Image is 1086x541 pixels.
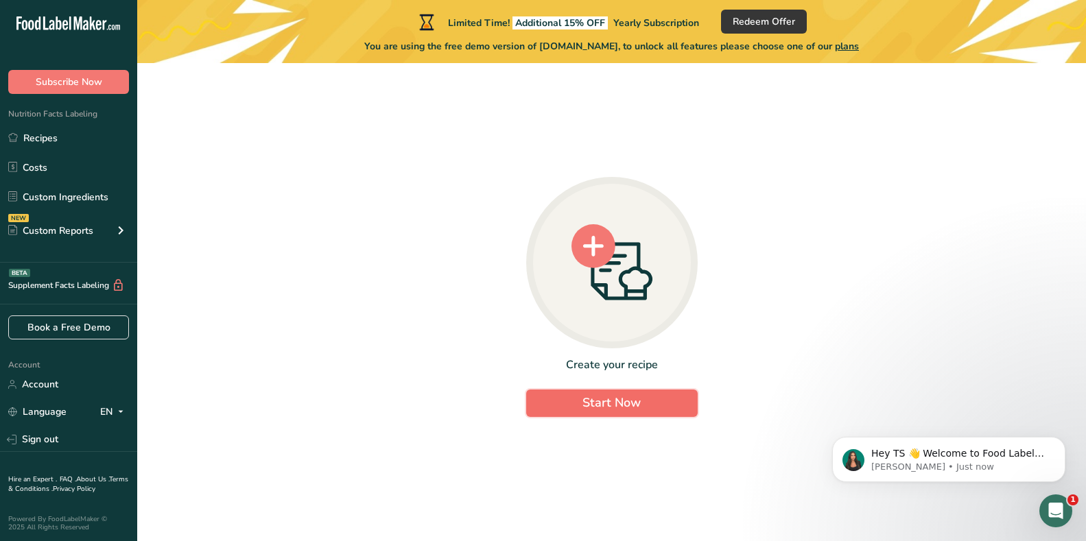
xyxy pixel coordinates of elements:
[8,224,93,238] div: Custom Reports
[364,39,859,53] span: You are using the free demo version of [DOMAIN_NAME], to unlock all features please choose one of...
[812,408,1086,504] iframe: Intercom notifications message
[526,357,698,373] div: Create your recipe
[8,474,57,484] a: Hire an Expert .
[8,214,29,222] div: NEW
[8,515,129,531] div: Powered By FoodLabelMaker © 2025 All Rights Reserved
[1067,494,1078,505] span: 1
[1039,494,1072,527] iframe: Intercom live chat
[8,315,129,339] a: Book a Free Demo
[613,16,699,29] span: Yearly Subscription
[9,269,30,277] div: BETA
[835,40,859,53] span: plans
[76,474,109,484] a: About Us .
[53,484,95,494] a: Privacy Policy
[733,14,795,29] span: Redeem Offer
[8,474,128,494] a: Terms & Conditions .
[721,10,807,34] button: Redeem Offer
[60,474,76,484] a: FAQ .
[512,16,608,29] span: Additional 15% OFF
[8,70,129,94] button: Subscribe Now
[416,14,699,30] div: Limited Time!
[582,394,641,411] span: Start Now
[8,400,67,424] a: Language
[526,389,698,417] button: Start Now
[36,75,102,89] span: Subscribe Now
[100,404,129,420] div: EN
